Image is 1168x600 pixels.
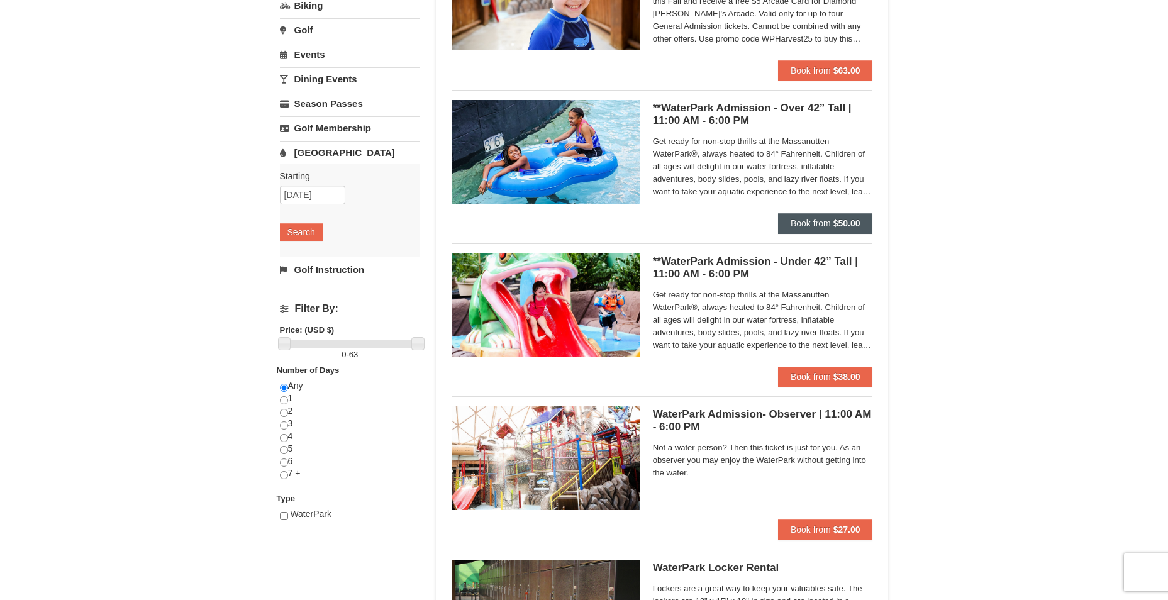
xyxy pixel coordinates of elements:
a: Dining Events [280,67,420,91]
button: Book from $38.00 [778,367,873,387]
h5: WaterPark Locker Rental [653,562,873,574]
span: Get ready for non-stop thrills at the Massanutten WaterPark®, always heated to 84° Fahrenheit. Ch... [653,135,873,198]
button: Book from $27.00 [778,519,873,540]
h5: **WaterPark Admission - Over 42” Tall | 11:00 AM - 6:00 PM [653,102,873,127]
span: Book from [791,65,831,75]
span: 0 [342,350,346,359]
img: 6619917-744-d8335919.jpg [452,406,640,509]
strong: $27.00 [833,525,860,535]
div: Any 1 2 3 4 5 6 7 + [280,380,420,492]
img: 6619917-726-5d57f225.jpg [452,100,640,203]
strong: Type [277,494,295,503]
label: Starting [280,170,411,182]
span: Book from [791,372,831,382]
a: [GEOGRAPHIC_DATA] [280,141,420,164]
span: Book from [791,525,831,535]
span: WaterPark [290,509,331,519]
strong: $38.00 [833,372,860,382]
label: - [280,348,420,361]
button: Book from $63.00 [778,60,873,81]
span: Not a water person? Then this ticket is just for you. As an observer you may enjoy the WaterPark ... [653,442,873,479]
button: Search [280,223,323,241]
strong: Price: (USD $) [280,325,335,335]
img: 6619917-738-d4d758dd.jpg [452,253,640,357]
strong: Number of Days [277,365,340,375]
a: Golf Membership [280,116,420,140]
button: Book from $50.00 [778,213,873,233]
strong: $63.00 [833,65,860,75]
h5: WaterPark Admission- Observer | 11:00 AM - 6:00 PM [653,408,873,433]
h5: **WaterPark Admission - Under 42” Tall | 11:00 AM - 6:00 PM [653,255,873,281]
a: Golf [280,18,420,42]
a: Events [280,43,420,66]
strong: $50.00 [833,218,860,228]
a: Golf Instruction [280,258,420,281]
h4: Filter By: [280,303,420,314]
a: Season Passes [280,92,420,115]
span: Book from [791,218,831,228]
span: 63 [349,350,358,359]
span: Get ready for non-stop thrills at the Massanutten WaterPark®, always heated to 84° Fahrenheit. Ch... [653,289,873,352]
